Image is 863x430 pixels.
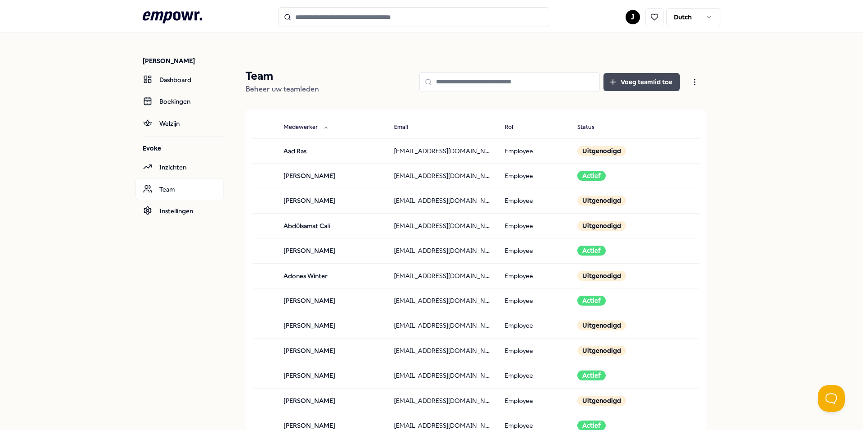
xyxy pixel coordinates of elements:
td: Abdülsamat Cali [276,213,387,238]
button: Voeg teamlid toe [603,73,680,91]
div: Uitgenodigd [577,320,626,330]
button: Medewerker [276,119,336,137]
td: [PERSON_NAME] [276,238,387,263]
button: Open menu [683,73,706,91]
td: Employee [497,263,571,288]
div: Actief [577,296,606,306]
p: Team [246,69,319,83]
td: [PERSON_NAME] [276,313,387,338]
td: [EMAIL_ADDRESS][DOMAIN_NAME] [387,238,497,263]
td: [EMAIL_ADDRESS][DOMAIN_NAME] [387,188,497,213]
td: [EMAIL_ADDRESS][DOMAIN_NAME] [387,313,497,338]
a: Dashboard [135,69,224,91]
div: Uitgenodigd [577,346,626,356]
a: Boekingen [135,91,224,112]
td: [EMAIL_ADDRESS][DOMAIN_NAME] [387,288,497,313]
td: Employee [497,213,571,238]
div: Uitgenodigd [577,271,626,281]
td: [EMAIL_ADDRESS][DOMAIN_NAME] [387,163,497,188]
div: Uitgenodigd [577,196,626,206]
a: Inzichten [135,156,224,178]
td: Employee [497,238,571,263]
button: Status [570,119,612,137]
td: [EMAIL_ADDRESS][DOMAIN_NAME] [387,363,497,388]
div: Actief [577,371,606,380]
input: Search for products, categories or subcategories [278,7,549,27]
a: Team [135,178,224,200]
td: Employee [497,313,571,338]
div: Actief [577,171,606,181]
iframe: Help Scout Beacon - Open [818,385,845,412]
button: J [626,10,640,24]
td: [PERSON_NAME] [276,288,387,313]
td: [EMAIL_ADDRESS][DOMAIN_NAME] [387,263,497,288]
td: [PERSON_NAME] [276,188,387,213]
a: Instellingen [135,200,224,222]
td: [EMAIL_ADDRESS][DOMAIN_NAME] [387,138,497,163]
p: Evoke [143,144,224,153]
a: Welzijn [135,113,224,134]
td: [PERSON_NAME] [276,163,387,188]
td: Employee [497,338,571,363]
button: Rol [497,119,531,137]
td: Employee [497,163,571,188]
td: [EMAIL_ADDRESS][DOMAIN_NAME] [387,338,497,363]
button: Email [387,119,426,137]
div: Uitgenodigd [577,146,626,156]
div: Uitgenodigd [577,221,626,231]
p: [PERSON_NAME] [143,56,224,65]
td: Employee [497,363,571,388]
td: [PERSON_NAME] [276,338,387,363]
td: [EMAIL_ADDRESS][DOMAIN_NAME] [387,213,497,238]
div: Actief [577,246,606,256]
td: Employee [497,188,571,213]
td: Aad Ras [276,138,387,163]
span: Beheer uw teamleden [246,85,319,93]
td: Adones Winter [276,263,387,288]
td: Employee [497,288,571,313]
td: Employee [497,138,571,163]
td: [PERSON_NAME] [276,363,387,388]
